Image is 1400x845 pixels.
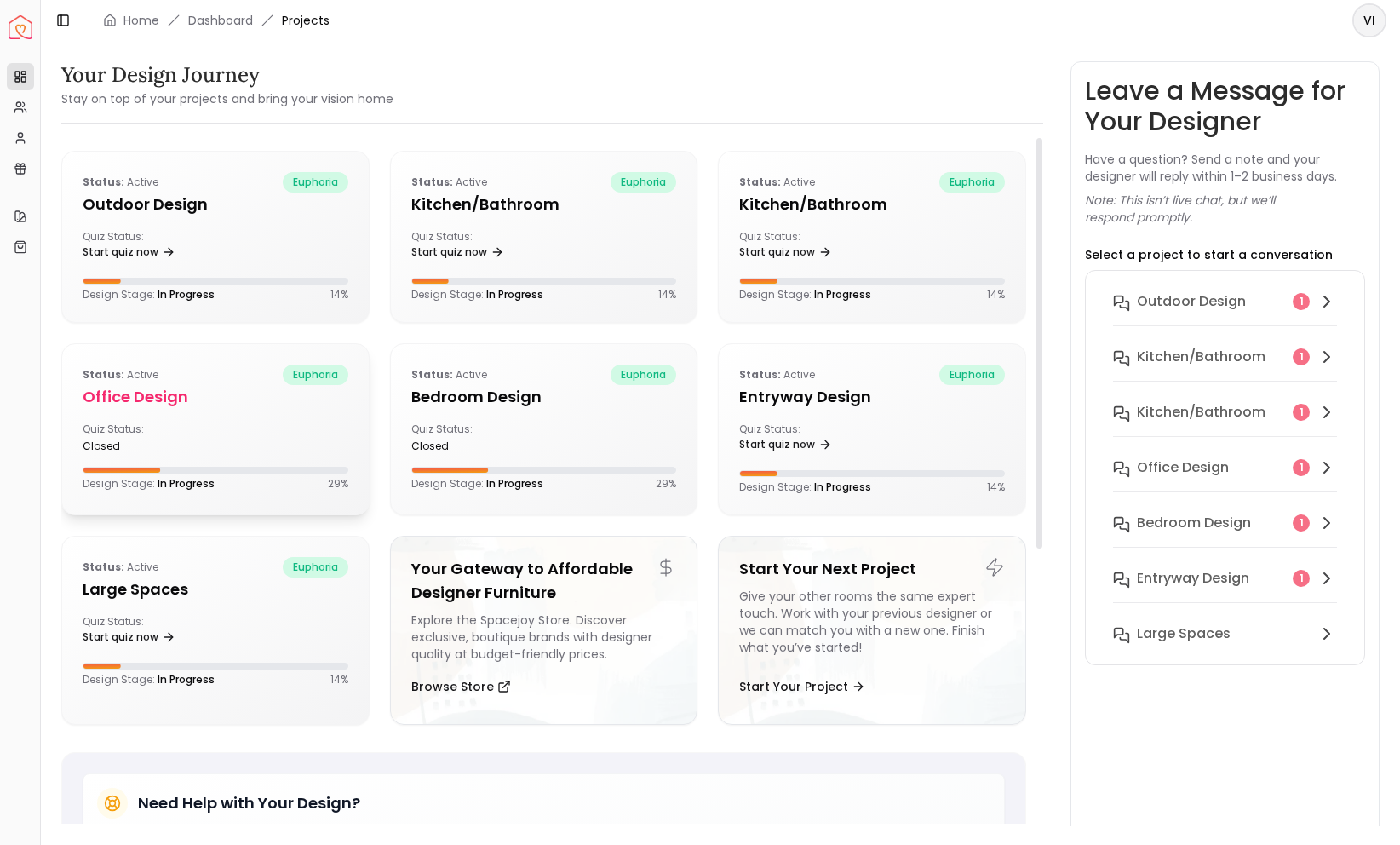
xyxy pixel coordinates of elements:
[411,288,543,302] p: Design Stage:
[1352,3,1386,37] button: VI
[411,367,453,382] b: Status:
[103,12,330,29] nav: breadcrumb
[138,791,360,815] h5: Need Help with Your Design?
[411,557,677,605] h5: Your Gateway to Affordable Designer Furniture
[83,230,209,264] div: Quiz Status:
[283,557,348,578] span: euphoria
[1085,76,1365,137] h3: Leave a Message for Your Designer
[411,193,677,216] h5: Kitchen/Bathroom
[158,476,215,491] span: In Progress
[1293,570,1310,587] div: 1
[83,367,124,382] b: Status:
[1085,151,1365,185] p: Have a question? Send a note and your designer will reply within 1–2 business days.
[939,172,1005,193] span: euphoria
[1099,617,1351,651] button: Large Spaces
[739,175,781,189] b: Status:
[739,288,871,302] p: Design Stage:
[611,172,676,193] span: euphoria
[1354,5,1385,36] span: VI
[83,557,158,578] p: active
[411,440,537,453] div: closed
[611,365,676,385] span: euphoria
[658,288,676,302] p: 14 %
[987,480,1005,494] p: 14 %
[739,422,865,457] div: Quiz Status:
[1099,561,1351,617] button: entryway design1
[739,367,781,382] b: Status:
[1137,568,1249,589] h6: entryway design
[739,193,1005,216] h5: Kitchen/Bathroom
[739,172,815,193] p: active
[411,240,504,264] a: Start quiz now
[1293,404,1310,421] div: 1
[283,172,348,193] span: euphoria
[1099,285,1351,340] button: Outdoor design1
[83,625,175,649] a: Start quiz now
[1293,514,1310,532] div: 1
[814,287,871,302] span: In Progress
[328,477,348,491] p: 29 %
[718,536,1026,725] a: Start Your Next ProjectGive your other rooms the same expert touch. Work with your previous desig...
[1293,293,1310,310] div: 1
[61,90,393,107] small: Stay on top of your projects and bring your vision home
[411,172,487,193] p: active
[411,385,677,409] h5: Bedroom design
[83,440,209,453] div: closed
[1099,340,1351,395] button: Kitchen/Bathroom1
[83,385,348,409] h5: Office design
[83,193,348,216] h5: Outdoor design
[83,365,158,385] p: active
[411,612,677,663] div: Explore the Spacejoy Store. Discover exclusive, boutique brands with designer quality at budget-f...
[61,61,393,89] h3: Your Design Journey
[939,365,1005,385] span: euphoria
[330,288,348,302] p: 14 %
[83,477,215,491] p: Design Stage:
[1293,348,1310,365] div: 1
[1137,291,1246,312] h6: Outdoor design
[739,480,871,494] p: Design Stage:
[486,476,543,491] span: In Progress
[9,15,32,39] img: Spacejoy Logo
[282,12,330,29] span: Projects
[1085,192,1365,226] p: Note: This isn’t live chat, but we’ll respond promptly.
[411,477,543,491] p: Design Stage:
[330,673,348,687] p: 14 %
[1137,513,1251,533] h6: Bedroom design
[739,365,815,385] p: active
[188,12,253,29] a: Dashboard
[390,536,698,725] a: Your Gateway to Affordable Designer FurnitureExplore the Spacejoy Store. Discover exclusive, bout...
[739,588,1005,663] div: Give your other rooms the same expert touch. Work with your previous designer or we can match you...
[83,240,175,264] a: Start quiz now
[411,175,453,189] b: Status:
[1099,451,1351,506] button: Office design1
[1099,395,1351,451] button: Kitchen/Bathroom1
[656,477,676,491] p: 29 %
[739,433,832,457] a: Start quiz now
[814,480,871,494] span: In Progress
[83,422,209,453] div: Quiz Status:
[411,230,537,264] div: Quiz Status:
[739,230,865,264] div: Quiz Status:
[1099,506,1351,561] button: Bedroom design1
[486,287,543,302] span: In Progress
[83,673,215,687] p: Design Stage:
[411,365,487,385] p: active
[83,172,158,193] p: active
[739,670,865,704] button: Start Your Project
[411,422,537,453] div: Quiz Status:
[739,385,1005,409] h5: entryway design
[411,670,511,704] button: Browse Store
[987,288,1005,302] p: 14 %
[83,288,215,302] p: Design Stage:
[283,365,348,385] span: euphoria
[158,672,215,687] span: In Progress
[739,240,832,264] a: Start quiz now
[1293,459,1310,476] div: 1
[83,615,209,649] div: Quiz Status:
[1085,246,1333,263] p: Select a project to start a conversation
[9,15,32,39] a: Spacejoy
[1137,347,1265,367] h6: Kitchen/Bathroom
[1137,624,1231,644] h6: Large Spaces
[83,578,348,601] h5: Large Spaces
[83,175,124,189] b: Status:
